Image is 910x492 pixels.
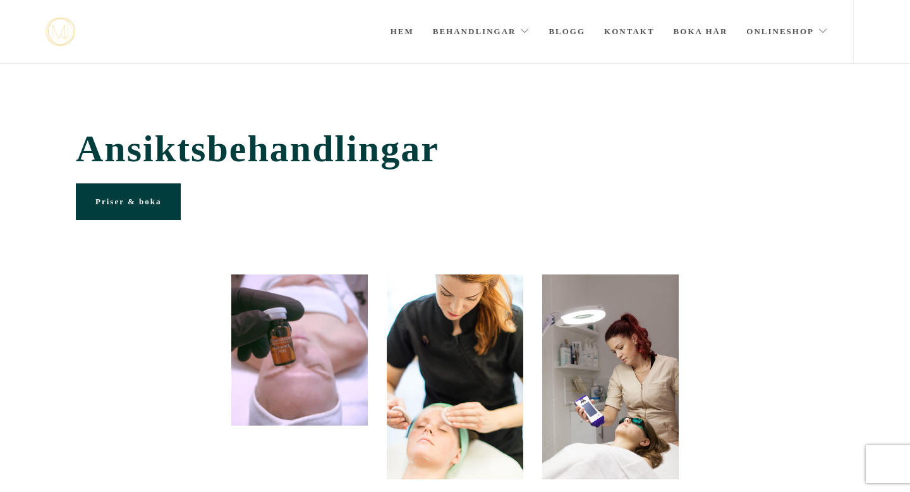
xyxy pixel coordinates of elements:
[387,274,523,479] img: Portömning Stockholm
[45,18,75,46] a: mjstudio mjstudio mjstudio
[76,183,181,220] a: Priser & boka
[45,18,75,46] img: mjstudio
[95,197,161,206] span: Priser & boka
[542,274,679,479] img: evh_NF_2018_90598 (1)
[76,127,834,171] span: Ansiktsbehandlingar
[231,274,368,426] img: 20200316_113429315_iOS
